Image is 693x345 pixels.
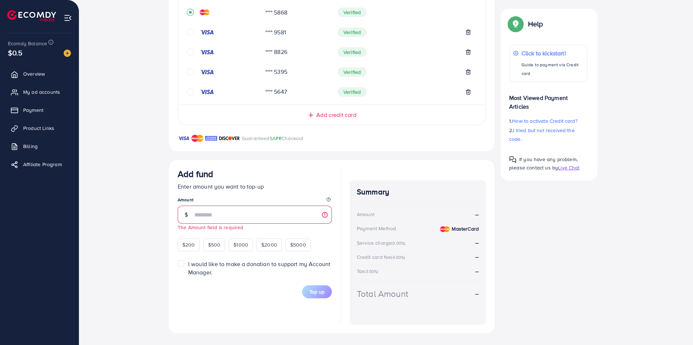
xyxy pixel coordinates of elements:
[509,17,522,30] img: Popup guide
[200,49,214,55] img: credit
[5,157,73,172] a: Affiliate Program
[7,10,56,21] img: logo
[233,241,248,248] span: $1000
[188,260,330,276] span: I would like to make a donation to support my Account Manager.
[509,117,587,125] p: 1.
[316,111,356,119] span: Add credit card
[392,240,405,246] small: (3.00%)
[521,49,583,58] p: Click to kickstart!
[242,134,304,143] p: Guaranteed Checkout
[200,9,210,15] img: credit
[475,239,479,247] strong: --
[191,134,203,143] img: brand
[187,88,194,96] svg: circle
[205,134,217,143] img: brand
[5,67,73,81] a: Overview
[290,241,306,248] span: $5000
[187,49,194,56] svg: circle
[208,241,221,248] span: $500
[521,60,583,78] p: Guide to payment via Credit card
[23,106,43,114] span: Payment
[182,241,195,248] span: $200
[509,156,516,163] img: Popup guide
[475,253,479,261] strong: --
[187,68,194,76] svg: circle
[5,85,73,99] a: My ad accounts
[178,169,213,179] h3: Add fund
[261,241,277,248] span: $2000
[452,225,479,232] strong: MasterCard
[64,50,71,57] img: image
[475,210,479,219] strong: --
[23,161,62,168] span: Affiliate Program
[357,239,407,247] div: Service charge
[475,290,479,298] strong: --
[509,127,575,143] span: I tried but not received the code.
[440,226,450,232] img: credit
[187,9,194,16] svg: record circle
[558,164,579,171] span: Live Chat
[187,29,194,36] svg: circle
[338,8,367,17] span: Verified
[8,47,23,58] span: $0.5
[357,211,375,218] div: Amount
[23,143,38,150] span: Billing
[5,139,73,153] a: Billing
[509,156,578,171] span: If you have any problem, please contact us by
[338,47,367,57] span: Verified
[23,88,60,96] span: My ad accounts
[357,268,381,275] div: Tax
[357,253,407,261] div: Credit card fee
[357,188,479,197] h4: Summary
[5,103,73,117] a: Payment
[219,134,240,143] img: brand
[178,224,243,231] small: The Amount field is required
[270,135,282,142] span: SAFE
[338,87,367,97] span: Verified
[200,89,214,95] img: credit
[23,70,45,77] span: Overview
[302,285,332,298] button: Top up
[475,267,479,275] strong: --
[8,40,47,47] span: Ecomdy Balance
[178,197,332,206] legend: Amount
[357,225,396,232] div: Payment Method
[23,125,54,132] span: Product Links
[512,117,577,125] span: How to activate Credit card?
[5,121,73,135] a: Product Links
[309,288,325,295] span: Top up
[338,67,367,77] span: Verified
[200,29,214,35] img: credit
[178,182,332,191] p: Enter amount you want to top-up
[64,14,72,22] img: menu
[509,126,587,143] p: 2.
[391,254,405,260] small: (4.00%)
[364,269,378,274] small: (3.00%)
[662,312,688,340] iframe: Chat
[200,69,214,75] img: credit
[338,28,367,37] span: Verified
[357,287,408,300] div: Total Amount
[178,134,190,143] img: brand
[528,20,543,28] p: Help
[509,88,587,111] p: Most Viewed Payment Articles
